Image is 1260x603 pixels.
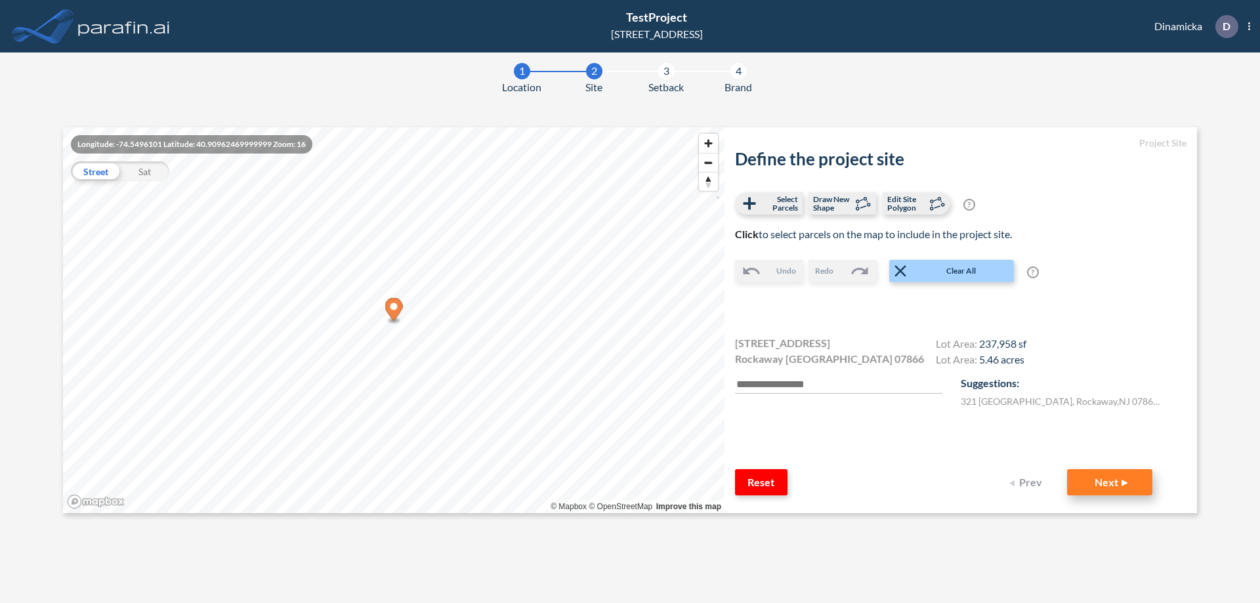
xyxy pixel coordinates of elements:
button: Zoom out [699,153,718,172]
div: Longitude: -74.5496101 Latitude: 40.90962469999999 Zoom: 16 [71,135,312,154]
div: Dinamicka [1135,15,1250,38]
span: Location [502,79,541,95]
span: ? [963,199,975,211]
span: Setback [648,79,684,95]
button: Prev [1001,469,1054,495]
div: Street [71,161,120,181]
span: Select Parcels [759,195,798,212]
button: Next [1067,469,1152,495]
span: [STREET_ADDRESS] [735,335,830,351]
span: Draw New Shape [813,195,852,212]
button: Redo [808,260,876,282]
span: 5.46 acres [979,353,1024,365]
label: 321 [GEOGRAPHIC_DATA] , Rockaway , NJ 07866 , US [961,394,1164,408]
span: Edit Site Polygon [887,195,926,212]
div: Sat [120,161,169,181]
div: 1 [514,63,530,79]
p: Suggestions: [961,375,1186,391]
button: Undo [735,260,803,282]
h4: Lot Area: [936,353,1026,369]
span: Reset bearing to north [699,173,718,191]
button: Reset bearing to north [699,172,718,191]
a: Mapbox [551,502,587,511]
img: logo [75,13,173,39]
div: [STREET_ADDRESS] [611,26,703,42]
h5: Project Site [735,138,1186,149]
button: Zoom in [699,134,718,153]
button: Reset [735,469,787,495]
span: Redo [815,265,833,277]
canvas: Map [63,127,724,513]
span: ? [1027,266,1039,278]
span: Site [585,79,602,95]
span: Rockaway [GEOGRAPHIC_DATA] 07866 [735,351,924,367]
a: Improve this map [656,502,721,511]
div: 4 [730,63,747,79]
span: to select parcels on the map to include in the project site. [735,228,1012,240]
span: Zoom out [699,154,718,172]
p: D [1223,20,1230,32]
h2: Define the project site [735,149,1186,169]
span: Undo [776,265,796,277]
a: OpenStreetMap [589,502,652,511]
span: Brand [724,79,752,95]
button: Clear All [889,260,1014,282]
div: 2 [586,63,602,79]
span: 237,958 sf [979,337,1026,350]
span: TestProject [626,10,687,24]
a: Mapbox homepage [67,494,125,509]
div: Map marker [385,298,403,325]
span: Clear All [910,265,1013,277]
div: 3 [658,63,675,79]
b: Click [735,228,759,240]
h4: Lot Area: [936,337,1026,353]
